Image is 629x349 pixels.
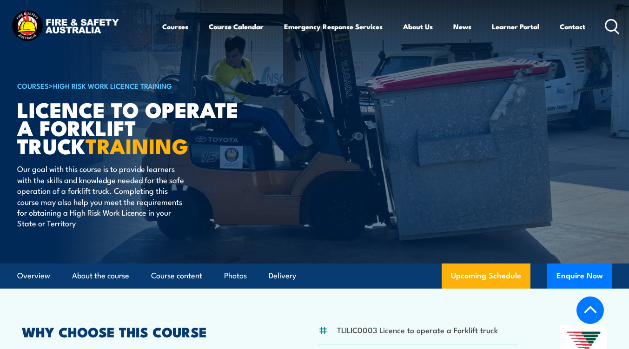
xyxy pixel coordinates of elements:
a: Course Calendar [209,15,264,38]
h2: WHY CHOOSE THIS COURSE [22,325,276,337]
li: TLILIC0003 Licence to operate a Forklift truck [337,324,498,335]
p: Our goal with this course is to provide learners with the skills and knowledge needed for the saf... [17,163,187,228]
a: Overview [17,263,50,288]
a: COURSES [17,80,49,91]
a: Learner Portal [492,15,539,38]
a: About Us [403,15,433,38]
button: Enquire Now [547,263,612,289]
a: Upcoming Schedule [442,263,530,289]
a: Course content [151,263,202,288]
a: Contact [560,15,585,38]
a: Delivery [269,263,296,288]
h6: > [17,80,247,91]
a: About the course [72,263,129,288]
a: News [453,15,471,38]
strong: TRAINING [86,129,189,161]
a: Emergency Response Services [284,15,383,38]
a: Photos [224,263,247,288]
a: High Risk Work Licence Training [53,80,172,91]
h1: Licence to operate a forklift truck [17,100,247,154]
a: Courses [162,15,188,38]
